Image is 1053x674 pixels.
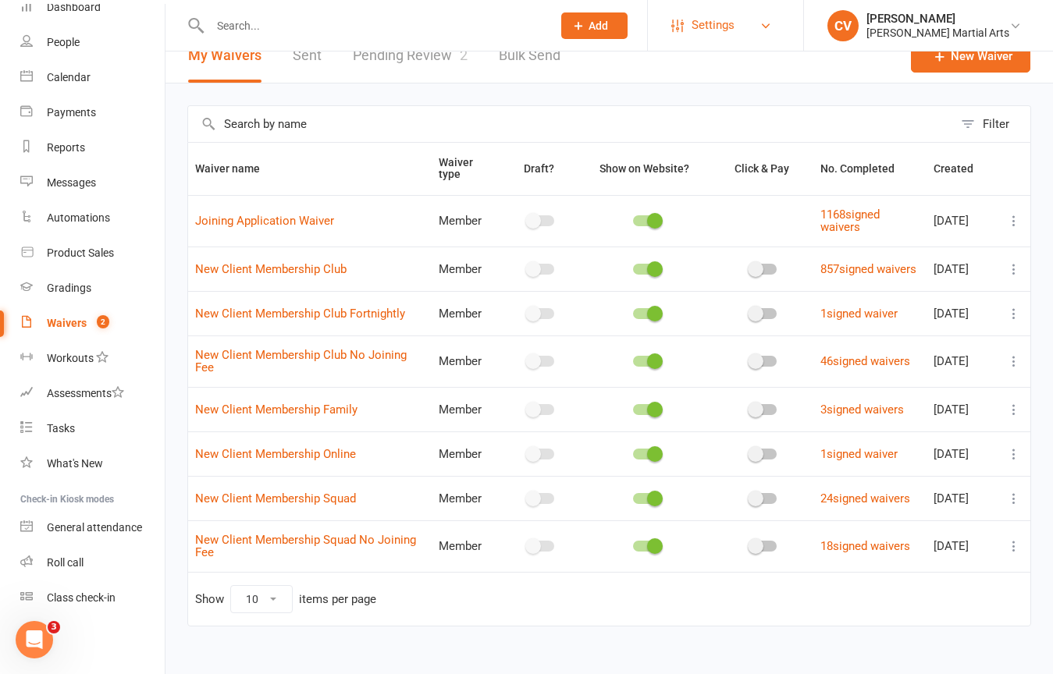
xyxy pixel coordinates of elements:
a: 3signed waivers [820,403,904,417]
a: Calendar [20,60,165,95]
a: Roll call [20,545,165,580]
div: items per page [299,593,376,606]
a: 24signed waivers [820,491,910,505]
a: New Client Membership Club [195,262,347,276]
div: Workouts [47,352,94,364]
a: Joining Application Waiver [195,214,334,228]
th: Waiver type [432,143,503,195]
a: Tasks [20,411,165,446]
a: Gradings [20,271,165,306]
div: People [47,36,80,48]
span: Waiver name [195,162,277,175]
iframe: Intercom live chat [16,621,53,658]
input: Search by name [188,106,953,142]
a: 1signed waiver [820,307,898,321]
span: 2 [460,47,468,63]
a: 46signed waivers [820,354,910,368]
a: New Client Membership Club Fortnightly [195,307,405,321]
button: Created [934,159,991,178]
div: Gradings [47,282,91,294]
button: Filter [953,106,1030,142]
div: Class check-in [47,591,116,604]
a: People [20,25,165,60]
td: Member [432,195,503,247]
span: Created [934,162,991,175]
span: Show on Website? [599,162,689,175]
a: What's New [20,446,165,481]
div: CV [827,10,859,41]
a: 857signed waivers [820,262,916,276]
a: 1signed waiver [820,447,898,461]
a: 1168signed waivers [820,208,880,235]
div: Show [195,585,376,613]
div: Dashboard [47,1,101,13]
a: Assessments [20,376,165,411]
a: Workouts [20,341,165,376]
a: Messages [20,165,165,200]
td: [DATE] [927,476,998,520]
span: Draft? [524,162,554,175]
div: Roll call [47,556,84,569]
a: Product Sales [20,236,165,271]
div: Messages [47,176,96,189]
a: Pending Review2 [353,29,468,83]
div: Tasks [47,422,75,435]
a: New Waiver [911,40,1030,73]
div: Filter [983,115,1009,133]
td: [DATE] [927,431,998,476]
td: Member [432,431,503,476]
a: Sent [293,29,322,83]
button: Add [561,12,628,39]
a: New Client Membership Family [195,403,358,417]
div: [PERSON_NAME] [866,12,1009,26]
a: New Client Membership Club No Joining Fee [195,348,407,375]
button: My Waivers [188,29,261,83]
div: Assessments [47,387,124,399]
div: Payments [47,106,96,119]
button: Click & Pay [720,159,806,178]
td: [DATE] [927,387,998,431]
a: Automations [20,200,165,236]
td: [DATE] [927,195,998,247]
div: Reports [47,141,85,154]
div: Calendar [47,71,91,83]
td: Member [432,335,503,387]
div: What's New [47,457,103,470]
td: [DATE] [927,247,998,291]
div: Product Sales [47,247,114,259]
a: Bulk Send [499,29,560,83]
input: Search... [205,15,541,37]
a: New Client Membership Squad No Joining Fee [195,533,416,560]
span: Add [589,20,608,32]
td: [DATE] [927,291,998,335]
td: Member [432,520,503,572]
td: Member [432,476,503,520]
button: Waiver name [195,159,277,178]
td: Member [432,387,503,431]
button: Draft? [510,159,571,178]
div: General attendance [47,521,142,534]
span: Click & Pay [735,162,789,175]
a: New Client Membership Online [195,447,356,461]
td: [DATE] [927,520,998,572]
td: Member [432,291,503,335]
span: Settings [692,8,735,43]
a: Payments [20,95,165,130]
a: Class kiosk mode [20,580,165,615]
button: Show on Website? [585,159,706,178]
td: [DATE] [927,335,998,387]
a: Reports [20,130,165,165]
div: Waivers [47,317,87,329]
span: 2 [97,315,109,328]
td: Member [432,247,503,291]
div: [PERSON_NAME] Martial Arts [866,26,1009,40]
span: 3 [48,621,60,633]
a: New Client Membership Squad [195,491,356,505]
a: 18signed waivers [820,539,910,553]
a: Waivers 2 [20,306,165,341]
th: No. Completed [813,143,926,195]
a: General attendance kiosk mode [20,510,165,545]
div: Automations [47,211,110,224]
